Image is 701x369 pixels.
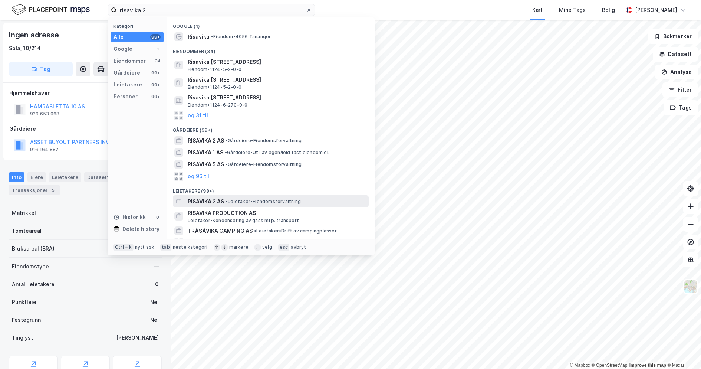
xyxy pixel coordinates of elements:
[291,244,306,250] div: avbryt
[9,124,161,133] div: Gårdeiere
[113,80,142,89] div: Leietakere
[188,226,253,235] span: TRÅSÅVIKA CAMPING AS
[12,244,55,253] div: Bruksareal (BRA)
[9,62,73,76] button: Tag
[155,58,161,64] div: 34
[188,75,366,84] span: Risavika [STREET_ADDRESS]
[12,316,41,324] div: Festegrunn
[155,46,161,52] div: 1
[225,150,329,156] span: Gårdeiere • Utl. av egen/leid fast eiendom el.
[188,160,224,169] span: RISAVIKA 5 AS
[188,102,247,108] span: Eiendom • 1124-6-270-0-0
[12,333,33,342] div: Tinglyst
[664,333,701,369] iframe: Chat Widget
[188,84,241,90] span: Eiendom • 1124-5-2-0-0
[188,93,366,102] span: Risavika [STREET_ADDRESS]
[278,244,290,251] div: esc
[262,244,272,250] div: velg
[226,199,228,204] span: •
[155,214,161,220] div: 0
[188,209,366,218] span: RISAVIKA PRODUCTION AS
[226,138,302,144] span: Gårdeiere • Eiendomsforvaltning
[254,228,256,234] span: •
[167,43,375,56] div: Eiendommer (34)
[229,244,249,250] div: markere
[9,172,24,182] div: Info
[135,244,155,250] div: nytt søk
[49,172,81,182] div: Leietakere
[167,17,375,31] div: Google (1)
[160,244,171,251] div: tab
[113,92,138,101] div: Personer
[116,333,159,342] div: [PERSON_NAME]
[12,209,36,218] div: Matrikkel
[188,32,210,41] span: Risavika
[12,298,36,307] div: Punktleie
[188,136,224,145] span: RISAVIKA 2 AS
[150,34,161,40] div: 99+
[117,4,306,16] input: Søk på adresse, matrikkel, gårdeiere, leietakere eller personer
[49,186,57,194] div: 5
[155,280,159,289] div: 0
[226,161,228,167] span: •
[188,238,209,247] button: og 96 til
[84,172,112,182] div: Datasett
[12,262,49,271] div: Eiendomstype
[211,34,213,39] span: •
[9,185,60,195] div: Transaksjoner
[629,363,666,368] a: Improve this map
[188,66,241,72] span: Eiendom • 1124-5-2-0-0
[211,34,271,40] span: Eiendom • 4056 Tananger
[188,148,223,157] span: RISAVIKA 1 AS
[167,121,375,135] div: Gårdeiere (99+)
[602,6,615,14] div: Bolig
[226,161,302,167] span: Gårdeiere • Eiendomsforvaltning
[150,82,161,88] div: 99+
[9,44,41,53] div: Sola, 10/214
[154,262,159,271] div: —
[226,138,228,143] span: •
[12,3,90,16] img: logo.f888ab2527a4732fd821a326f86c7f29.svg
[635,6,677,14] div: [PERSON_NAME]
[113,45,132,53] div: Google
[30,147,58,153] div: 916 164 882
[226,199,301,205] span: Leietaker • Eiendomsforvaltning
[9,89,161,98] div: Hjemmelshaver
[30,111,59,117] div: 929 653 068
[113,33,124,42] div: Alle
[150,298,159,307] div: Nei
[113,56,146,65] div: Eiendommer
[254,228,337,234] span: Leietaker • Drift av campingplasser
[113,68,140,77] div: Gårdeiere
[664,100,698,115] button: Tags
[150,316,159,324] div: Nei
[570,363,590,368] a: Mapbox
[167,182,375,196] div: Leietakere (99+)
[9,29,60,41] div: Ingen adresse
[27,172,46,182] div: Eiere
[532,6,543,14] div: Kart
[122,225,159,234] div: Delete history
[113,244,134,251] div: Ctrl + k
[225,150,227,155] span: •
[684,280,698,294] img: Z
[173,244,208,250] div: neste kategori
[150,94,161,99] div: 99+
[113,23,164,29] div: Kategori
[188,58,366,66] span: Risavika [STREET_ADDRESS]
[653,47,698,62] button: Datasett
[150,70,161,76] div: 99+
[12,226,42,235] div: Tomteareal
[188,172,209,181] button: og 96 til
[188,197,224,206] span: RISAVIKA 2 AS
[12,280,55,289] div: Antall leietakere
[188,218,299,223] span: Leietaker • Kondensering av gass mtp. transport
[188,111,208,120] button: og 31 til
[648,29,698,44] button: Bokmerker
[559,6,586,14] div: Mine Tags
[662,82,698,97] button: Filter
[592,363,628,368] a: OpenStreetMap
[655,65,698,79] button: Analyse
[113,213,146,222] div: Historikk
